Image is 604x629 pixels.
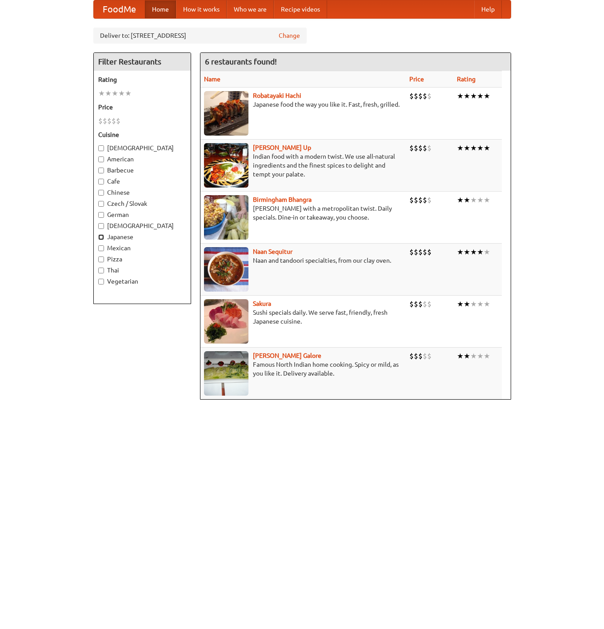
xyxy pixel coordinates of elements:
[98,190,104,196] input: Chinese
[418,143,423,153] li: $
[484,91,490,101] li: ★
[98,116,103,126] li: $
[145,0,176,18] a: Home
[204,152,403,179] p: Indian food with a modern twist. We use all-natural ingredients and the finest spices to delight ...
[418,299,423,309] li: $
[98,144,186,152] label: [DEMOGRAPHIC_DATA]
[98,221,186,230] label: [DEMOGRAPHIC_DATA]
[204,360,403,378] p: Famous North Indian home cooking. Spicy or mild, as you like it. Delivery available.
[94,53,191,71] h4: Filter Restaurants
[423,91,427,101] li: $
[470,91,477,101] li: ★
[423,351,427,361] li: $
[98,166,186,175] label: Barbecue
[457,91,464,101] li: ★
[204,91,248,136] img: robatayaki.jpg
[477,299,484,309] li: ★
[98,75,186,84] h5: Rating
[470,247,477,257] li: ★
[112,116,116,126] li: $
[457,351,464,361] li: ★
[427,351,432,361] li: $
[409,76,424,83] a: Price
[414,195,418,205] li: $
[427,247,432,257] li: $
[427,91,432,101] li: $
[98,255,186,264] label: Pizza
[253,300,271,307] a: Sakura
[484,299,490,309] li: ★
[464,351,470,361] li: ★
[464,143,470,153] li: ★
[98,103,186,112] h5: Price
[98,266,186,275] label: Thai
[409,247,414,257] li: $
[427,143,432,153] li: $
[279,31,300,40] a: Change
[204,204,403,222] p: [PERSON_NAME] with a metropolitan twist. Daily specials. Dine-in or takeaway, you choose.
[409,299,414,309] li: $
[470,143,477,153] li: ★
[253,144,311,151] a: [PERSON_NAME] Up
[204,299,248,344] img: sakura.jpg
[98,234,104,240] input: Japanese
[204,247,248,292] img: naansequitur.jpg
[464,247,470,257] li: ★
[423,195,427,205] li: $
[253,352,321,359] a: [PERSON_NAME] Galore
[484,143,490,153] li: ★
[205,57,277,66] ng-pluralize: 6 restaurants found!
[118,88,125,98] li: ★
[98,210,186,219] label: German
[204,195,248,240] img: bhangra.jpg
[98,212,104,218] input: German
[98,279,104,284] input: Vegetarian
[125,88,132,98] li: ★
[98,199,186,208] label: Czech / Slovak
[107,116,112,126] li: $
[423,247,427,257] li: $
[484,195,490,205] li: ★
[93,28,307,44] div: Deliver to: [STREET_ADDRESS]
[474,0,502,18] a: Help
[477,351,484,361] li: ★
[98,188,186,197] label: Chinese
[98,256,104,262] input: Pizza
[98,223,104,229] input: [DEMOGRAPHIC_DATA]
[464,91,470,101] li: ★
[204,100,403,109] p: Japanese food the way you like it. Fast, fresh, grilled.
[457,76,476,83] a: Rating
[253,248,292,255] b: Naan Sequitur
[414,247,418,257] li: $
[204,308,403,326] p: Sushi specials daily. We serve fast, friendly, fresh Japanese cuisine.
[103,116,107,126] li: $
[98,168,104,173] input: Barbecue
[94,0,145,18] a: FoodMe
[98,277,186,286] label: Vegetarian
[484,351,490,361] li: ★
[98,130,186,139] h5: Cuisine
[414,299,418,309] li: $
[414,91,418,101] li: $
[418,91,423,101] li: $
[98,156,104,162] input: American
[274,0,327,18] a: Recipe videos
[457,299,464,309] li: ★
[418,247,423,257] li: $
[204,351,248,396] img: currygalore.jpg
[457,247,464,257] li: ★
[457,195,464,205] li: ★
[253,196,312,203] a: Birmingham Bhangra
[423,143,427,153] li: $
[414,143,418,153] li: $
[253,92,301,99] a: Robatayaki Hachi
[423,299,427,309] li: $
[98,155,186,164] label: American
[409,91,414,101] li: $
[418,351,423,361] li: $
[409,143,414,153] li: $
